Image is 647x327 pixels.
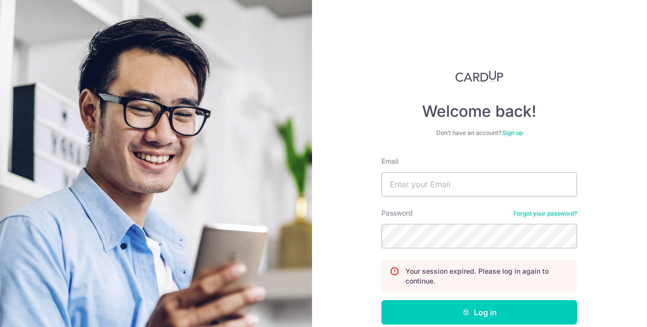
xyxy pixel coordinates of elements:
[455,70,503,82] img: CardUp Logo
[381,129,577,137] div: Don’t have an account?
[381,300,577,325] button: Log in
[513,210,577,218] a: Forgot your password?
[381,172,577,196] input: Enter your Email
[381,208,413,218] label: Password
[405,266,569,286] p: Your session expired. Please log in again to continue.
[381,102,577,121] h4: Welcome back!
[381,156,398,166] label: Email
[502,129,523,136] a: Sign up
